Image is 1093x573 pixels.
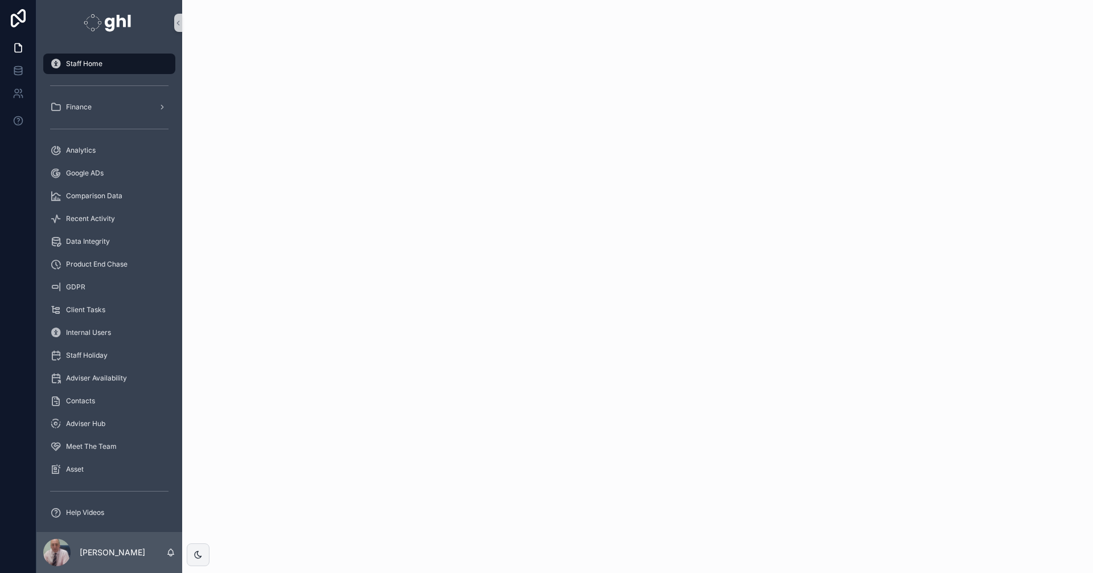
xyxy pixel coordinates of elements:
a: Staff Holiday [43,345,175,366]
img: App logo [84,14,134,32]
p: [PERSON_NAME] [80,547,145,558]
span: Asset [66,465,84,474]
span: Contacts [66,396,95,406]
span: Comparison Data [66,191,122,200]
a: Client Tasks [43,300,175,320]
a: Staff Home [43,54,175,74]
a: Adviser Availability [43,368,175,388]
div: scrollable content [36,46,182,532]
span: Product End Chase [66,260,128,269]
a: Meet The Team [43,436,175,457]
a: Finance [43,97,175,117]
span: Recent Activity [66,214,115,223]
a: Product End Chase [43,254,175,275]
span: Client Tasks [66,305,105,314]
span: Internal Users [66,328,111,337]
a: Asset [43,459,175,480]
span: Adviser Availability [66,374,127,383]
span: Analytics [66,146,96,155]
a: GDPR [43,277,175,297]
a: Contacts [43,391,175,411]
a: Analytics [43,140,175,161]
a: Comparison Data [43,186,175,206]
span: Help Videos [66,508,104,517]
span: Adviser Hub [66,419,105,428]
a: Adviser Hub [43,414,175,434]
span: Data Integrity [66,237,110,246]
a: Internal Users [43,322,175,343]
span: Google ADs [66,169,104,178]
span: GDPR [66,283,85,292]
span: Meet The Team [66,442,117,451]
span: Finance [66,103,92,112]
a: Recent Activity [43,208,175,229]
a: Help Videos [43,502,175,523]
span: Staff Holiday [66,351,108,360]
a: Data Integrity [43,231,175,252]
a: Google ADs [43,163,175,183]
span: Staff Home [66,59,102,68]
